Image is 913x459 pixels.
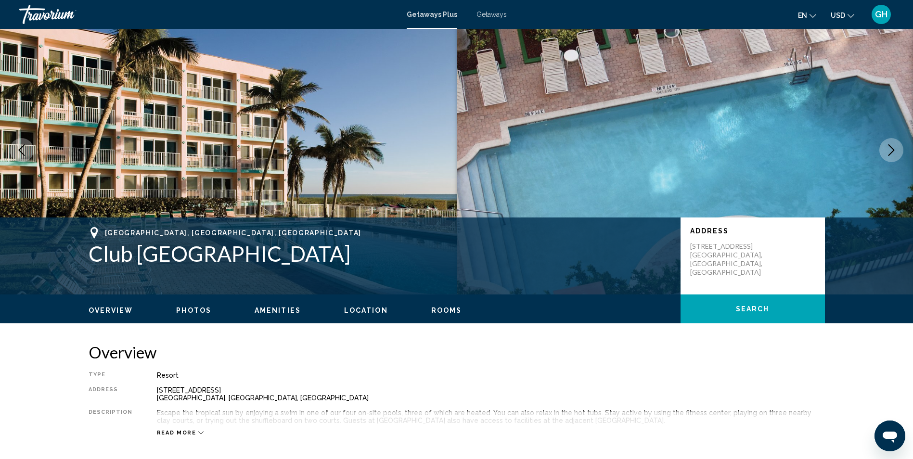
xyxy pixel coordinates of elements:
p: [STREET_ADDRESS] [GEOGRAPHIC_DATA], [GEOGRAPHIC_DATA], [GEOGRAPHIC_DATA] [690,242,767,277]
button: Previous image [10,138,34,162]
button: Read more [157,429,204,436]
span: [GEOGRAPHIC_DATA], [GEOGRAPHIC_DATA], [GEOGRAPHIC_DATA] [105,229,361,237]
span: en [798,12,807,19]
button: Photos [176,306,211,315]
button: Overview [89,306,133,315]
button: Change language [798,8,816,22]
div: Type [89,371,133,379]
a: Travorium [19,5,397,24]
span: Overview [89,306,133,314]
h1: Club [GEOGRAPHIC_DATA] [89,241,671,266]
div: Resort [157,371,825,379]
iframe: Button to launch messaging window [874,421,905,451]
div: Escape the tropical sun by enjoying a swim in one of our four on-site pools, three of which are h... [157,409,825,424]
h2: Overview [89,343,825,362]
span: Read more [157,430,196,436]
button: User Menu [869,4,894,25]
button: Change currency [831,8,854,22]
a: Getaways Plus [407,11,457,18]
span: Rooms [431,306,462,314]
span: Search [736,306,770,313]
span: USD [831,12,845,19]
span: GH [875,10,887,19]
div: Description [89,409,133,424]
div: [STREET_ADDRESS] [GEOGRAPHIC_DATA], [GEOGRAPHIC_DATA], [GEOGRAPHIC_DATA] [157,386,825,402]
span: Amenities [255,306,301,314]
button: Search [681,294,825,323]
button: Location [344,306,388,315]
span: Photos [176,306,211,314]
a: Getaways [476,11,507,18]
p: Address [690,227,815,235]
button: Next image [879,138,903,162]
button: Rooms [431,306,462,315]
span: Location [344,306,388,314]
div: Address [89,386,133,402]
button: Amenities [255,306,301,315]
